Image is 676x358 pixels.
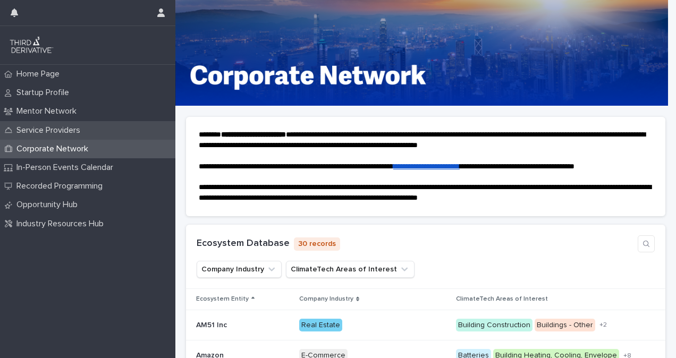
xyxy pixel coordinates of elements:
[286,261,415,278] button: ClimateTech Areas of Interest
[299,319,342,332] div: Real Estate
[456,293,548,305] p: ClimateTech Areas of Interest
[196,293,249,305] p: Ecosystem Entity
[535,319,595,332] div: Buildings - Other
[12,181,111,191] p: Recorded Programming
[12,163,122,173] p: In-Person Events Calendar
[12,88,78,98] p: Startup Profile
[299,293,353,305] p: Company Industry
[12,69,68,79] p: Home Page
[294,237,340,251] p: 30 records
[9,35,55,56] img: q0dI35fxT46jIlCv2fcp
[197,261,282,278] button: Company Industry
[197,238,290,250] h1: Ecosystem Database
[12,125,89,135] p: Service Providers
[186,310,665,340] tr: AM51 IncAM51 Inc Real EstateBuilding ConstructionBuildings - Other+2
[12,219,112,229] p: Industry Resources Hub
[12,106,85,116] p: Mentor Network
[456,319,533,332] div: Building Construction
[599,322,607,328] span: + 2
[12,200,86,210] p: Opportunity Hub
[196,319,229,330] p: AM51 Inc
[12,144,97,154] p: Corporate Network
